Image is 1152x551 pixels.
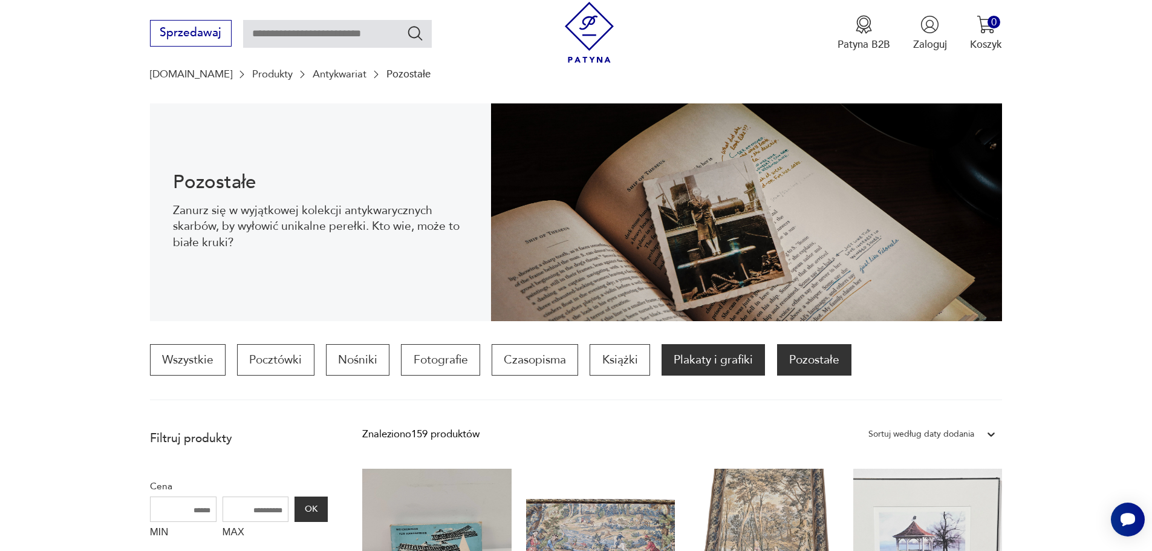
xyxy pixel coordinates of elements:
a: [DOMAIN_NAME] [150,68,232,80]
button: Zaloguj [913,15,947,51]
button: Patyna B2B [838,15,890,51]
img: Patyna - sklep z meblami i dekoracjami vintage [559,2,620,63]
img: Ikona medalu [854,15,873,34]
a: Książki [590,344,649,376]
label: MAX [223,522,289,545]
a: Nośniki [326,344,389,376]
p: Patyna B2B [838,37,890,51]
img: Antykwariat Pozostałe [491,103,1003,321]
h1: Pozostałe [173,174,467,191]
iframe: Smartsupp widget button [1111,503,1145,536]
a: Fotografie [401,344,480,376]
a: Pozostałe [777,344,851,376]
p: Filtruj produkty [150,431,328,446]
p: Zanurz się w wyjątkowej kolekcji antykwarycznych skarbów, by wyłowić unikalne perełki. Kto wie, m... [173,203,467,250]
p: Cena [150,478,328,494]
img: Ikonka użytkownika [920,15,939,34]
button: 0Koszyk [970,15,1002,51]
div: Znaleziono 159 produktów [362,426,480,442]
label: MIN [150,522,216,545]
p: Zaloguj [913,37,947,51]
button: OK [295,497,327,522]
button: Sprzedawaj [150,20,232,47]
a: Wszystkie [150,344,226,376]
div: Sortuj według daty dodania [868,426,974,442]
a: Sprzedawaj [150,29,232,39]
a: Pocztówki [237,344,314,376]
a: Antykwariat [313,68,366,80]
a: Produkty [252,68,293,80]
a: Plakaty i grafiki [662,344,765,376]
p: Koszyk [970,37,1002,51]
img: Ikona koszyka [977,15,995,34]
a: Czasopisma [492,344,578,376]
div: 0 [988,16,1000,28]
button: Szukaj [406,24,424,42]
a: Ikona medaluPatyna B2B [838,15,890,51]
p: Pozostałe [386,68,431,80]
